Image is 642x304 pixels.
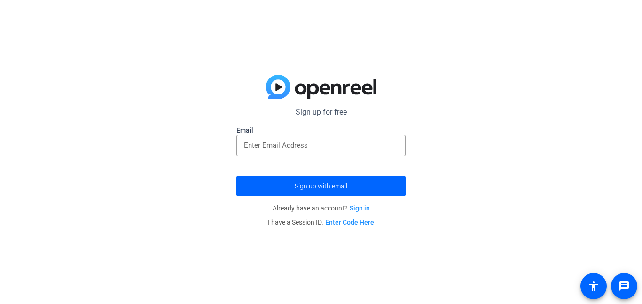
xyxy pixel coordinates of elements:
p: Sign up for free [236,107,406,118]
mat-icon: accessibility [588,281,599,292]
button: Sign up with email [236,176,406,196]
a: Sign in [350,204,370,212]
input: Enter Email Address [244,140,398,151]
img: blue-gradient.svg [266,75,376,99]
mat-icon: message [619,281,630,292]
span: Already have an account? [273,204,370,212]
label: Email [236,125,406,135]
a: Enter Code Here [325,218,374,226]
span: I have a Session ID. [268,218,374,226]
